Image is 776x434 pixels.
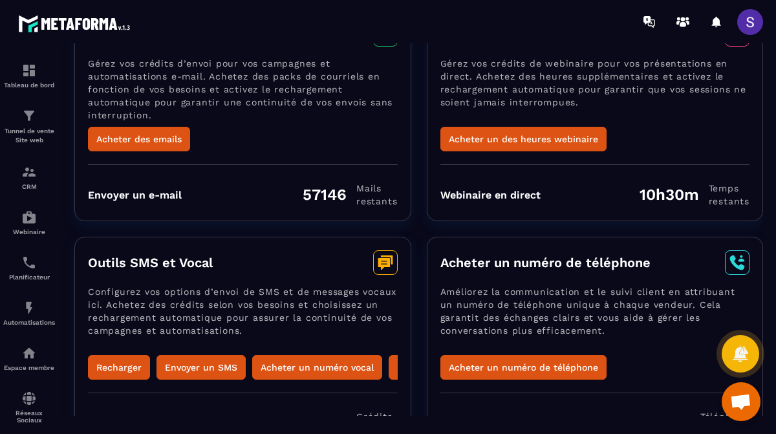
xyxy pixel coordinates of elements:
a: formationformationTunnel de vente Site web [3,98,55,155]
div: 10h30m [640,182,749,208]
span: restants [709,195,749,208]
p: Automatisations [3,319,55,326]
button: Acheter un numéro vocal [252,355,382,380]
img: formation [21,63,37,78]
span: Téléphone [700,410,749,423]
img: social-network [21,391,37,406]
button: Expéditeur [389,355,455,380]
img: formation [21,108,37,124]
img: scheduler [21,255,37,270]
span: Temps [709,182,749,195]
a: automationsautomationsEspace membre [3,336,55,381]
div: Webinaire en direct [440,189,541,201]
button: Recharger [88,355,150,380]
img: formation [21,164,37,180]
a: formationformationCRM [3,155,55,200]
div: 57146 [303,182,397,208]
img: automations [21,345,37,361]
span: Mails [356,182,397,195]
h3: Acheter un numéro de téléphone [440,255,651,270]
img: automations [21,300,37,316]
button: Envoyer un SMS [156,355,246,380]
span: Crédits [356,410,397,423]
a: automationsautomationsAutomatisations [3,290,55,336]
p: Planificateur [3,274,55,281]
img: logo [18,12,135,36]
button: Acheter un des heures webinaire [440,127,607,151]
p: CRM [3,183,55,190]
span: restants [356,195,397,208]
p: Webinaire [3,228,55,235]
p: Gérez vos crédits de webinaire pour vos présentations en direct. Achetez des heures supplémentair... [440,57,750,127]
p: Tableau de bord [3,81,55,89]
p: Espace membre [3,364,55,371]
p: Gérez vos crédits d’envoi pour vos campagnes et automatisations e-mail. Achetez des packs de cour... [88,57,398,127]
div: Envoyer un e-mail [88,189,182,201]
p: Configurez vos options d’envoi de SMS et de messages vocaux ici. Achetez des crédits selon vos be... [88,285,398,355]
p: Réseaux Sociaux [3,409,55,424]
p: Améliorez la communication et le suivi client en attribuant un numéro de téléphone unique à chaqu... [440,285,750,355]
div: Ouvrir le chat [722,382,760,421]
button: Acheter des emails [88,127,190,151]
a: schedulerschedulerPlanificateur [3,245,55,290]
h3: Outils SMS et Vocal [88,255,213,270]
a: social-networksocial-networkRéseaux Sociaux [3,381,55,433]
a: automationsautomationsWebinaire [3,200,55,245]
img: automations [21,210,37,225]
p: Tunnel de vente Site web [3,127,55,145]
button: Acheter un numéro de téléphone [440,355,607,380]
a: formationformationTableau de bord [3,53,55,98]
